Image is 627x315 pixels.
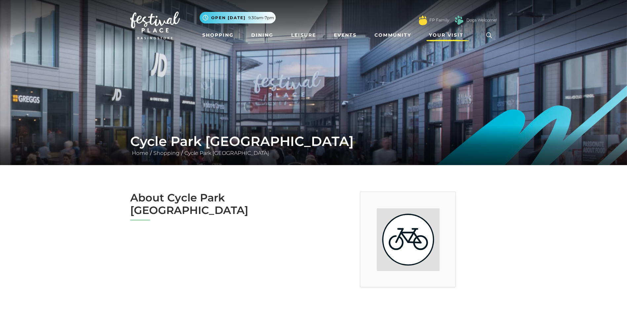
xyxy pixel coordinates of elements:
a: Shopping [152,150,181,156]
div: / / [125,133,502,157]
a: Shopping [200,29,236,41]
span: 9.30am-7pm [248,15,274,21]
a: Home [130,150,150,156]
span: Open [DATE] [211,15,246,21]
a: Dogs Welcome! [466,17,497,23]
a: Community [372,29,414,41]
a: FP Family [429,17,449,23]
h2: About Cycle Park [GEOGRAPHIC_DATA] [130,192,309,217]
a: Cycle Park [GEOGRAPHIC_DATA] [183,150,271,156]
h1: Cycle Park [GEOGRAPHIC_DATA] [130,133,497,149]
a: Leisure [289,29,319,41]
a: Your Visit [426,29,469,41]
span: Your Visit [429,32,463,39]
a: Events [331,29,359,41]
a: Dining [249,29,276,41]
img: Festival Place Logo [130,12,180,39]
button: Open [DATE] 9.30am-7pm [200,12,276,23]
